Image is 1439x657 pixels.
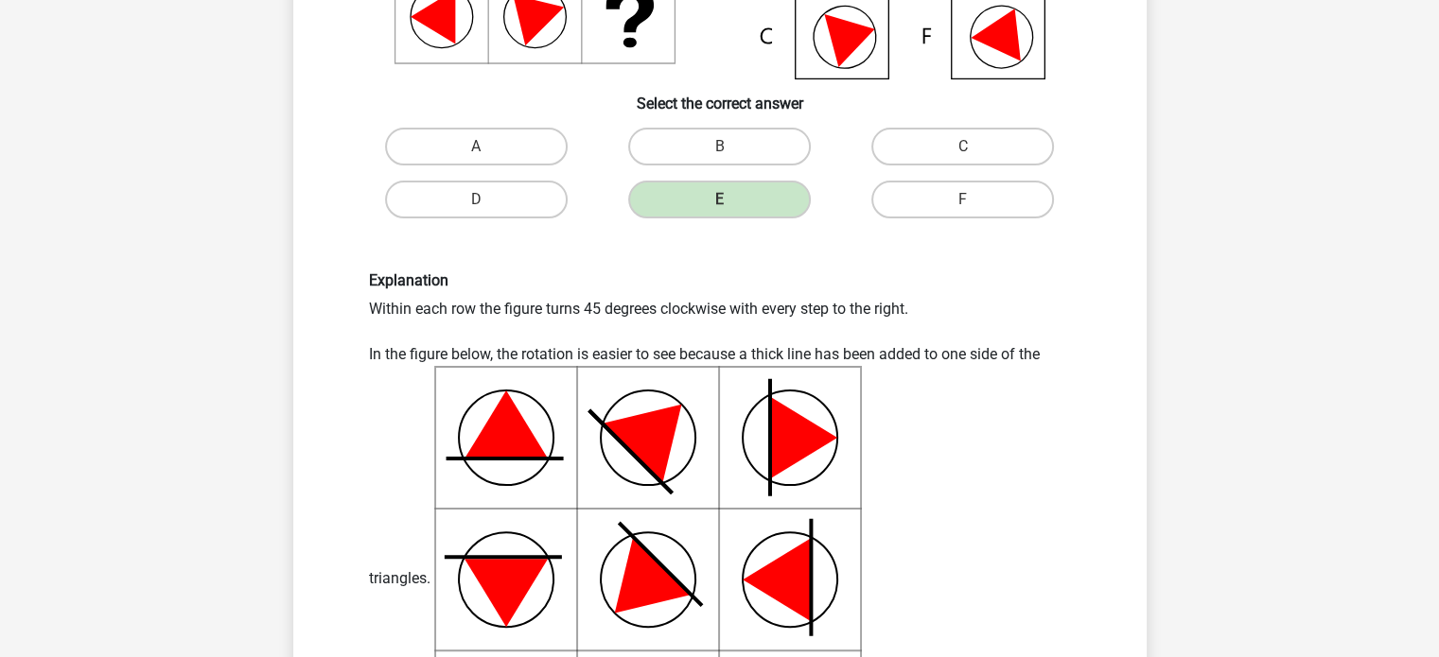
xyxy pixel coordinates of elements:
label: E [628,181,811,218]
label: C [871,128,1054,165]
h6: Explanation [369,271,1071,289]
label: A [385,128,568,165]
h6: Select the correct answer [324,79,1116,112]
label: F [871,181,1054,218]
label: B [628,128,811,165]
label: D [385,181,568,218]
